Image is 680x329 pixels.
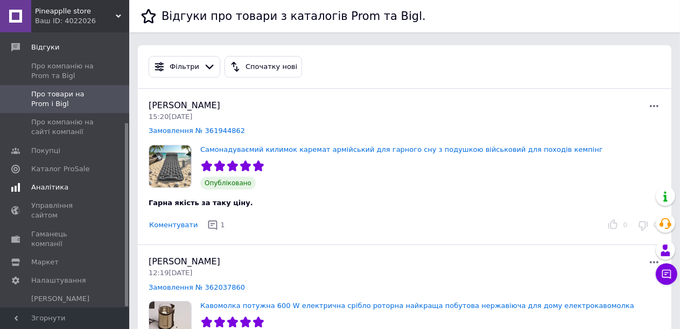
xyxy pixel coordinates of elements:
span: [PERSON_NAME] [149,100,220,110]
span: 12:19[DATE] [149,269,192,277]
span: [PERSON_NAME] [149,256,220,267]
div: Спочатку нові [243,61,299,73]
span: 1 [220,221,225,229]
h1: Відгуки про товари з каталогів Prom та Bigl. [162,10,426,23]
span: Управління сайтом [31,201,100,220]
span: Гаманець компанії [31,229,100,249]
span: Опубліковано [200,177,256,190]
button: Коментувати [149,220,198,231]
a: Кавомолка потужна 600 W електрична срібло роторна найкраща побутова нержавіюча для дому електрока... [200,302,634,310]
button: Спочатку нові [225,56,302,78]
span: Pineapplle store [35,6,116,16]
a: Замовлення № 362037860 [149,283,245,291]
a: Замовлення № 361944862 [149,127,245,135]
button: 1 [205,217,229,234]
span: Аналітика [31,183,68,192]
div: Ваш ID: 4022026 [35,16,129,26]
span: Покупці [31,146,60,156]
span: Маркет [31,257,59,267]
img: Самонадуваємий килимок каремат армійський для гарного сну з подушкою військовий для походів кемпінг [149,145,191,187]
span: Про компанію на сайті компанії [31,117,100,137]
span: Про товари на Prom і Bigl [31,89,100,109]
button: Фільтри [149,56,220,78]
a: Самонадуваємий килимок каремат армійський для гарного сну з подушкою військовий для походів кемпінг [200,145,603,153]
span: Налаштування [31,276,86,285]
div: Фільтри [167,61,201,73]
span: Відгуки [31,43,59,52]
span: Каталог ProSale [31,164,89,174]
span: Про компанію на Prom та Bigl [31,61,100,81]
button: Чат з покупцем [656,263,677,285]
span: 15:20[DATE] [149,113,192,121]
span: Гарна якість за таку ціну. [149,199,253,207]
